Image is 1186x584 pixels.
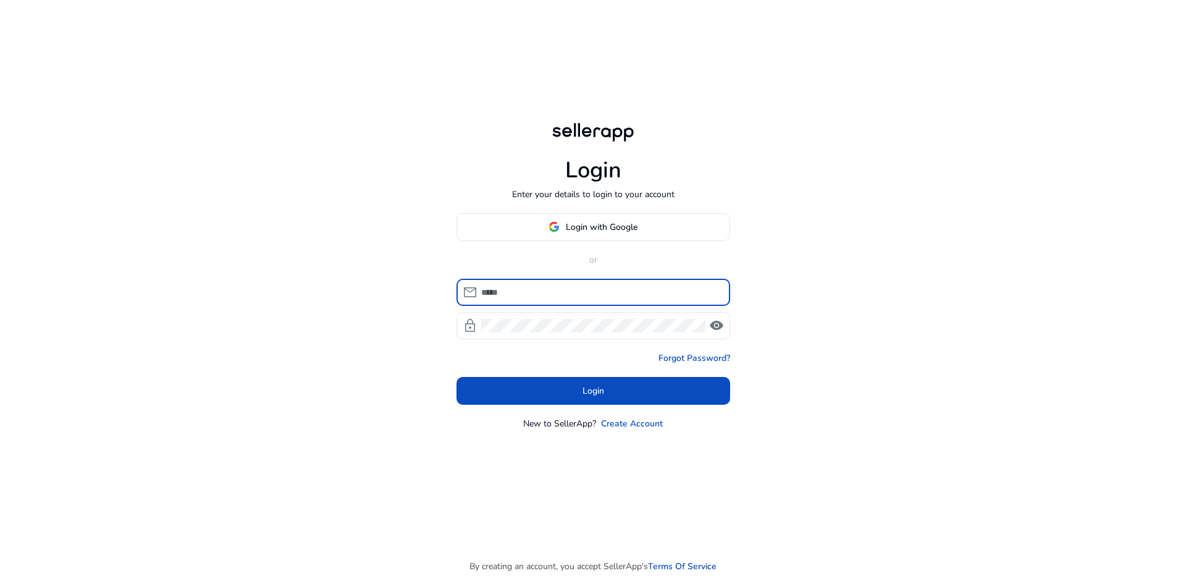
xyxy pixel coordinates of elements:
p: or [456,253,730,266]
span: visibility [709,318,724,333]
span: lock [463,318,477,333]
a: Terms Of Service [648,560,717,573]
img: google-logo.svg [549,221,560,232]
span: Login [582,384,604,397]
span: Login with Google [566,221,637,234]
span: mail [463,285,477,300]
h1: Login [565,157,621,184]
a: Create Account [601,417,663,430]
p: New to SellerApp? [523,417,596,430]
p: Enter your details to login to your account [512,188,675,201]
a: Forgot Password? [658,352,730,365]
button: Login with Google [456,213,730,241]
button: Login [456,377,730,405]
